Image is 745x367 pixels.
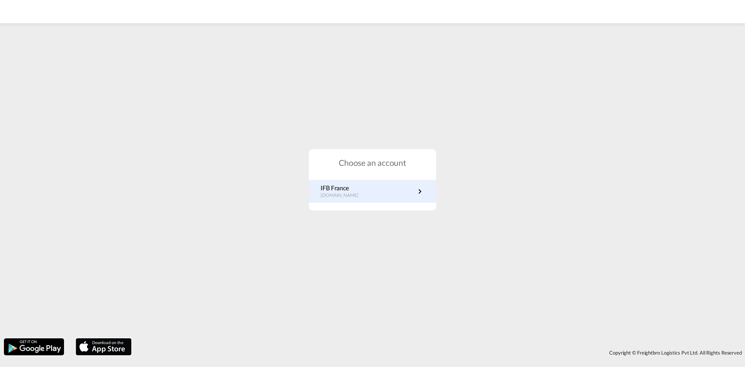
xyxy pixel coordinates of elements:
[321,184,424,199] a: IFB France[DOMAIN_NAME]
[135,346,745,359] div: Copyright © Freightbro Logistics Pvt Ltd. All Rights Reserved
[309,157,436,168] h1: Choose an account
[75,337,132,356] img: apple.png
[3,337,65,356] img: google.png
[321,184,366,192] p: IFB France
[321,192,366,199] p: [DOMAIN_NAME]
[415,187,424,196] md-icon: icon-chevron-right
